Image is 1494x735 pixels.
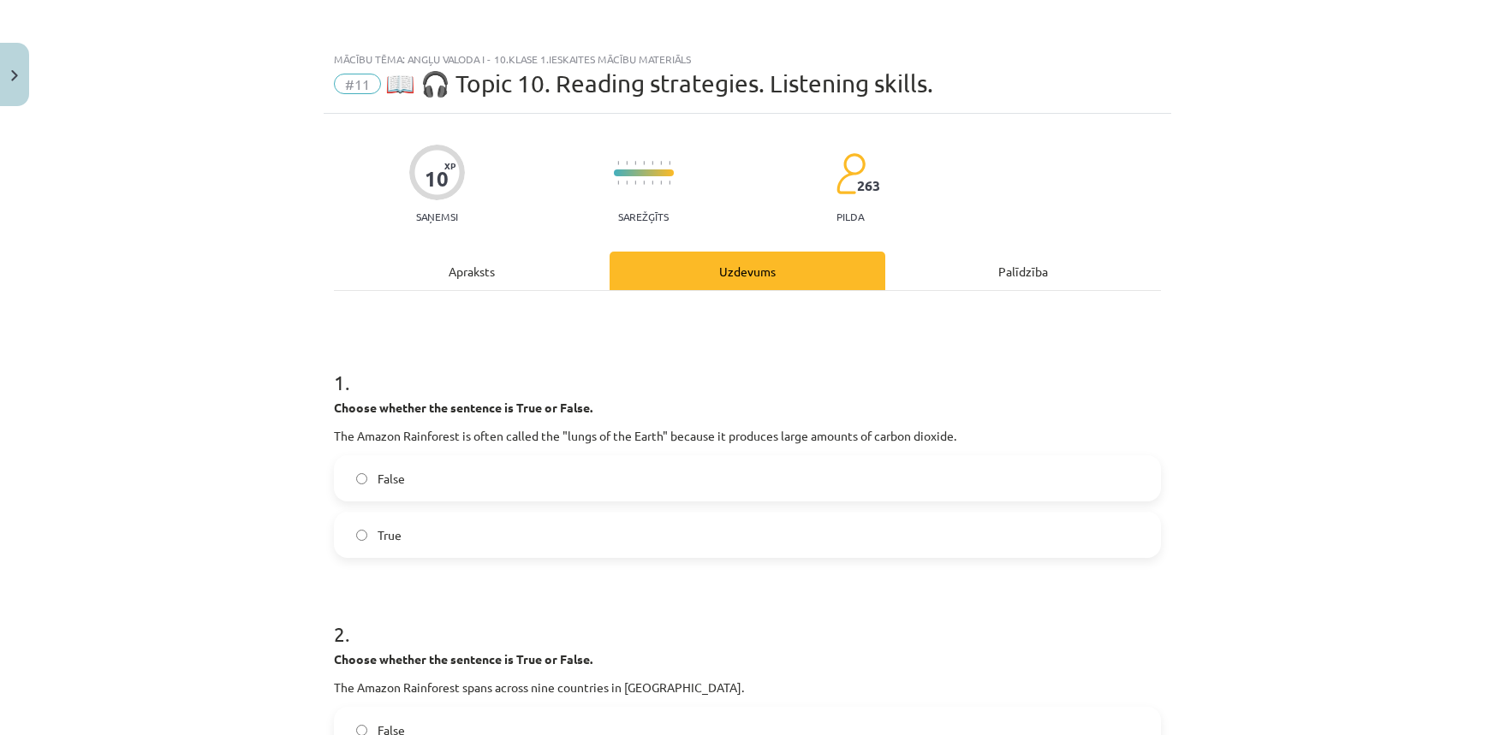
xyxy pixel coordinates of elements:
img: icon-short-line-57e1e144782c952c97e751825c79c345078a6d821885a25fce030b3d8c18986b.svg [626,181,628,185]
p: Saņemsi [409,210,465,222]
img: icon-short-line-57e1e144782c952c97e751825c79c345078a6d821885a25fce030b3d8c18986b.svg [669,161,670,165]
div: 10 [425,167,449,191]
img: students-c634bb4e5e11cddfef0936a35e636f08e4e9abd3cc4e673bd6f9a4125e45ecb1.svg [836,152,866,195]
input: False [356,473,367,484]
span: #11 [334,74,381,94]
div: Palīdzība [885,252,1161,290]
div: Apraksts [334,252,610,290]
p: pilda [836,210,864,222]
span: 📖 🎧 Topic 10. Reading strategies. Listening skills. [385,69,933,98]
div: Mācību tēma: Angļu valoda i - 10.klase 1.ieskaites mācību materiāls [334,53,1161,65]
p: Sarežģīts [618,210,669,222]
img: icon-short-line-57e1e144782c952c97e751825c79c345078a6d821885a25fce030b3d8c18986b.svg [660,161,662,165]
img: icon-short-line-57e1e144782c952c97e751825c79c345078a6d821885a25fce030b3d8c18986b.svg [617,181,619,185]
p: The Amazon Rainforest spans across nine countries in [GEOGRAPHIC_DATA]. [334,679,1161,696]
input: True [356,530,367,541]
span: False [378,470,405,488]
img: icon-short-line-57e1e144782c952c97e751825c79c345078a6d821885a25fce030b3d8c18986b.svg [643,161,645,165]
span: True [378,526,402,544]
h1: 2 . [334,592,1161,645]
img: icon-short-line-57e1e144782c952c97e751825c79c345078a6d821885a25fce030b3d8c18986b.svg [660,181,662,185]
img: icon-short-line-57e1e144782c952c97e751825c79c345078a6d821885a25fce030b3d8c18986b.svg [634,161,636,165]
strong: Choose whether the sentence is True or False. [334,400,592,415]
span: 263 [857,178,880,193]
img: icon-short-line-57e1e144782c952c97e751825c79c345078a6d821885a25fce030b3d8c18986b.svg [652,181,653,185]
img: icon-short-line-57e1e144782c952c97e751825c79c345078a6d821885a25fce030b3d8c18986b.svg [617,161,619,165]
img: icon-short-line-57e1e144782c952c97e751825c79c345078a6d821885a25fce030b3d8c18986b.svg [626,161,628,165]
img: icon-short-line-57e1e144782c952c97e751825c79c345078a6d821885a25fce030b3d8c18986b.svg [652,161,653,165]
p: The Amazon Rainforest is often called the "lungs of the Earth" because it produces large amounts ... [334,427,1161,445]
span: XP [444,161,455,170]
div: Uzdevums [610,252,885,290]
img: icon-short-line-57e1e144782c952c97e751825c79c345078a6d821885a25fce030b3d8c18986b.svg [643,181,645,185]
img: icon-short-line-57e1e144782c952c97e751825c79c345078a6d821885a25fce030b3d8c18986b.svg [669,181,670,185]
img: icon-close-lesson-0947bae3869378f0d4975bcd49f059093ad1ed9edebbc8119c70593378902aed.svg [11,70,18,81]
strong: Choose whether the sentence is True or False. [334,651,592,667]
img: icon-short-line-57e1e144782c952c97e751825c79c345078a6d821885a25fce030b3d8c18986b.svg [634,181,636,185]
h1: 1 . [334,341,1161,394]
